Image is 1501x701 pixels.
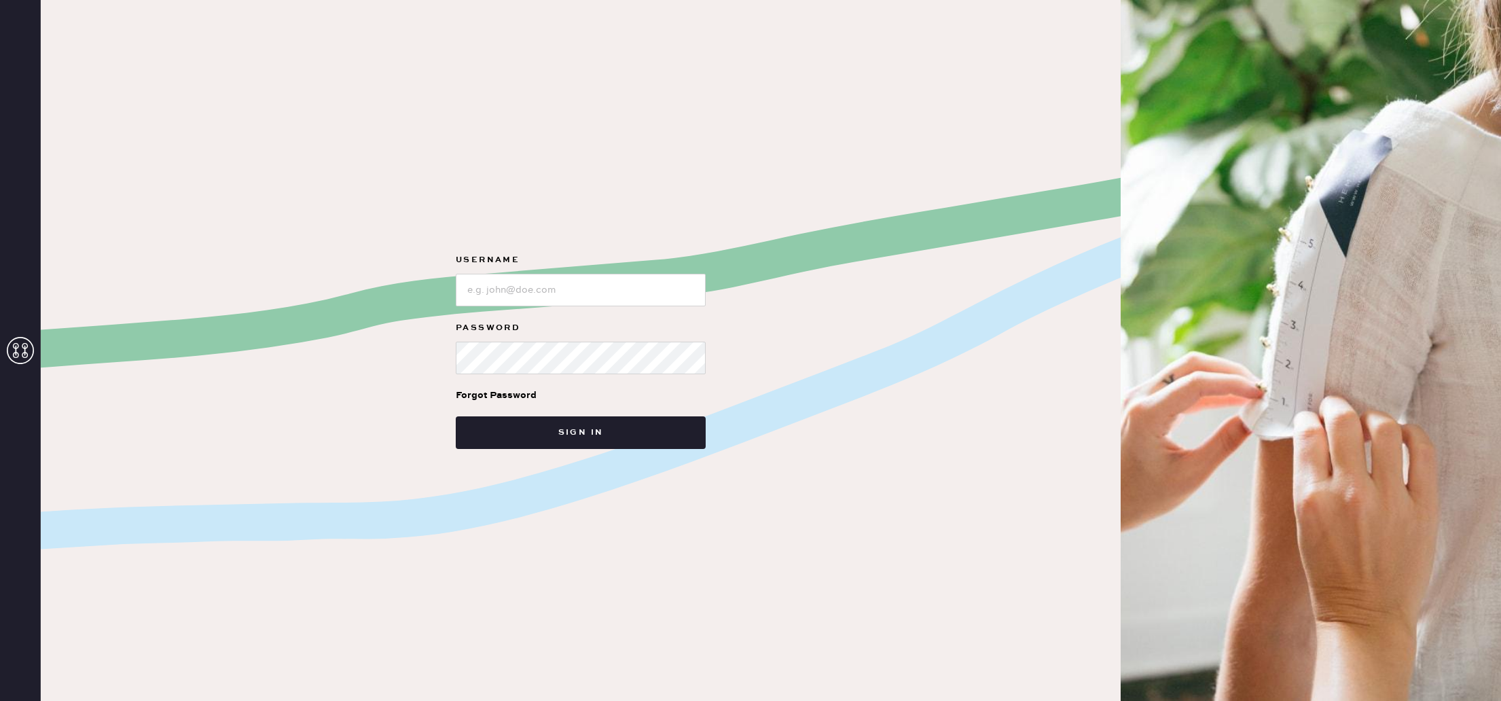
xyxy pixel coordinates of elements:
label: Username [456,252,706,268]
input: e.g. john@doe.com [456,274,706,306]
button: Sign in [456,416,706,449]
div: Forgot Password [456,388,537,403]
a: Forgot Password [456,374,537,416]
label: Password [456,320,706,336]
